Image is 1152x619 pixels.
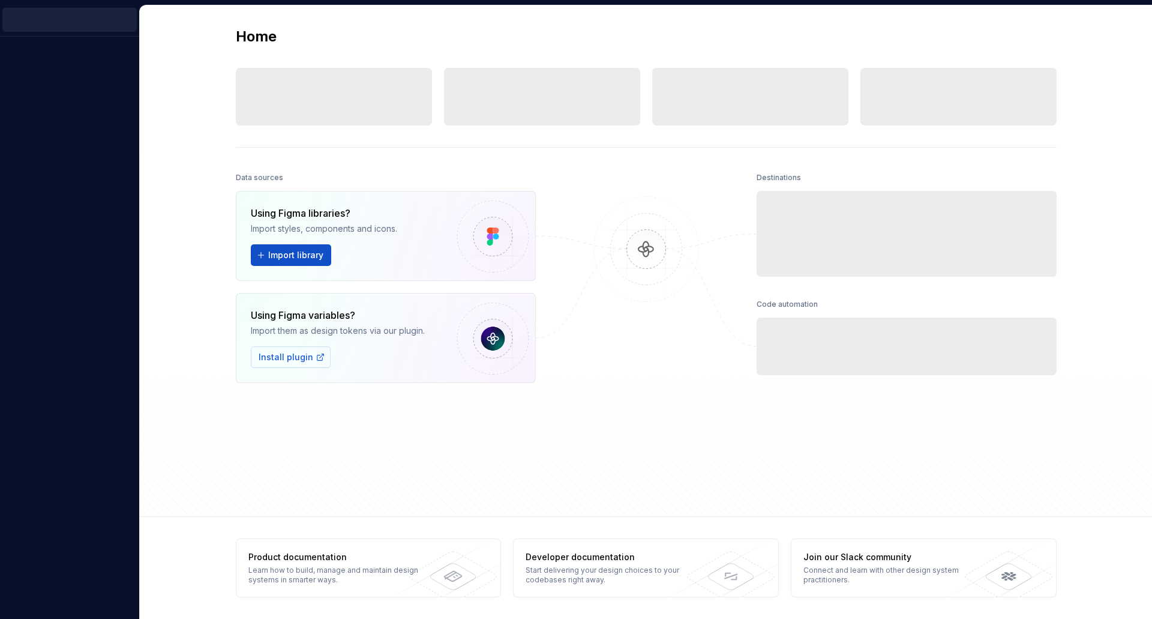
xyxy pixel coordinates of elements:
div: Destinations [757,169,801,186]
div: Connect and learn with other design system practitioners. [803,566,978,585]
span: Install plugin [259,351,313,363]
div: Import styles, components and icons. [251,223,397,235]
div: Product documentation [248,551,423,563]
a: Install plugin [251,346,331,368]
a: Product documentationLearn how to build, manage and maintain design systems in smarter ways. [236,539,502,597]
span: Import library [268,249,323,261]
div: Join our Slack community [803,551,978,563]
div: Import them as design tokens via our plugin. [251,325,425,337]
button: Import library [251,244,331,266]
a: Join our Slack communityConnect and learn with other design system practitioners. [791,539,1057,597]
a: Developer documentationStart delivering your design choices to your codebases right away. [513,539,779,597]
div: Using Figma variables? [251,308,425,322]
div: Code automation [757,296,818,313]
h2: Home [236,27,277,46]
div: Start delivering your design choices to your codebases right away. [526,566,700,585]
div: Using Figma libraries? [251,206,397,220]
div: Data sources [236,169,283,186]
div: Learn how to build, manage and maintain design systems in smarter ways. [248,566,423,585]
div: Developer documentation [526,551,700,563]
